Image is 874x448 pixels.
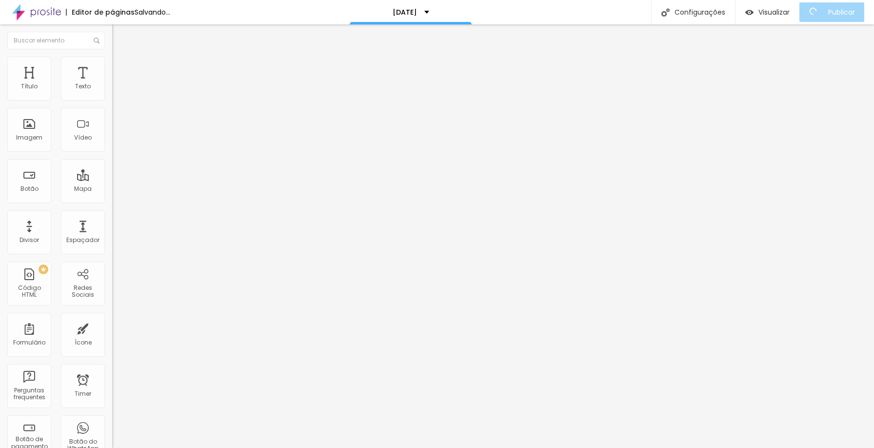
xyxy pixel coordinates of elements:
div: Texto [75,83,91,90]
div: Perguntas frequentes [10,387,48,401]
iframe: Editor [112,24,874,448]
div: Ícone [75,339,92,346]
div: Redes Sociais [63,285,102,299]
button: Publicar [799,2,864,22]
button: Visualizar [735,2,799,22]
input: Buscar elemento [7,32,105,49]
div: Formulário [13,339,45,346]
span: Visualizar [758,8,790,16]
div: Mapa [74,185,92,192]
p: [DATE] [393,9,417,16]
img: Icone [661,8,670,17]
div: Vídeo [74,134,92,141]
span: Publicar [828,8,855,16]
div: Título [21,83,38,90]
div: Botão [20,185,39,192]
div: Timer [75,390,91,397]
div: Salvando... [135,9,170,16]
div: Espaçador [66,237,99,244]
img: view-1.svg [745,8,754,17]
div: Imagem [16,134,42,141]
div: Divisor [20,237,39,244]
div: Editor de páginas [66,9,135,16]
img: Icone [94,38,99,43]
div: Código HTML [10,285,48,299]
